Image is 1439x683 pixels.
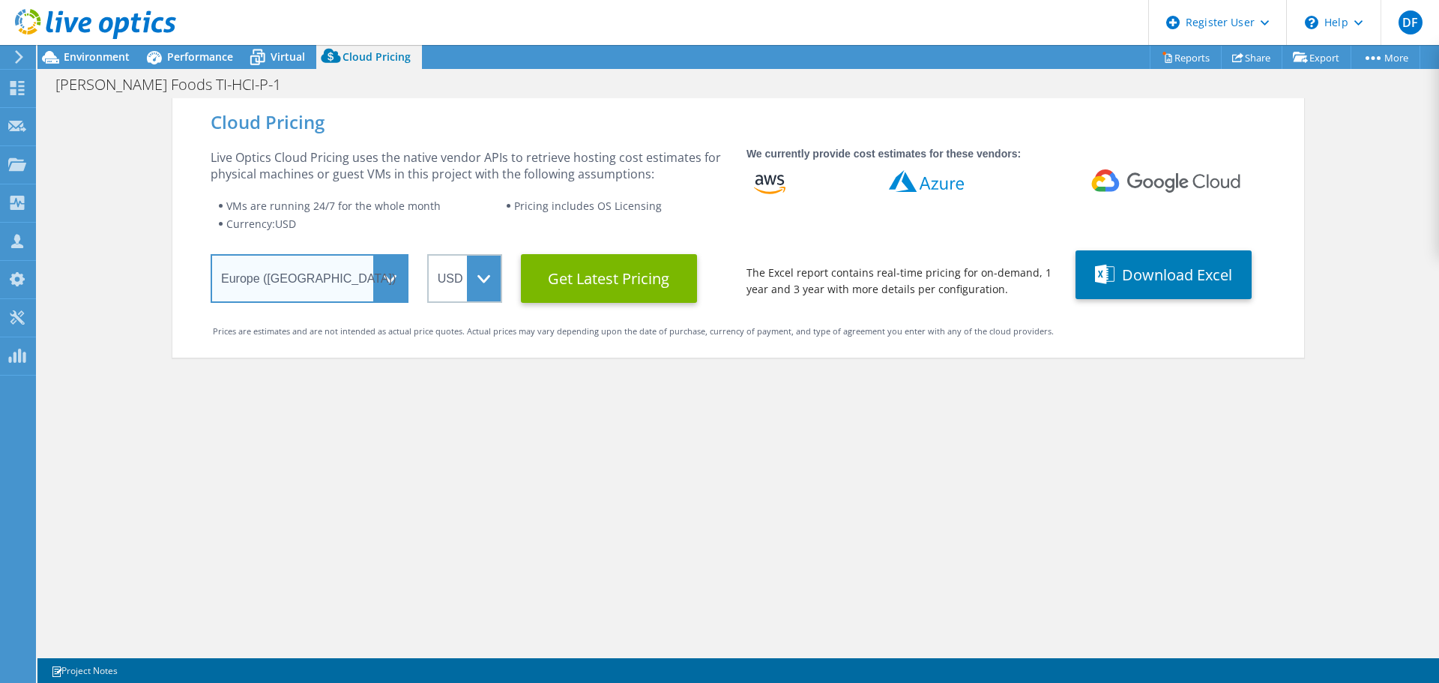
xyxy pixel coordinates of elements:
span: Currency: USD [226,217,296,231]
span: Virtual [271,49,305,64]
span: Environment [64,49,130,64]
div: The Excel report contains real-time pricing for on-demand, 1 year and 3 year with more details pe... [746,265,1057,298]
button: Download Excel [1076,250,1252,299]
div: Prices are estimates and are not intended as actual price quotes. Actual prices may vary dependin... [213,323,1264,340]
a: Reports [1150,46,1222,69]
span: Performance [167,49,233,64]
a: Project Notes [40,661,128,680]
a: Share [1221,46,1282,69]
span: Cloud Pricing [343,49,411,64]
a: Export [1282,46,1351,69]
a: More [1351,46,1420,69]
span: Pricing includes OS Licensing [514,199,662,213]
div: Cloud Pricing [211,114,1266,130]
span: DF [1399,10,1423,34]
span: VMs are running 24/7 for the whole month [226,199,441,213]
svg: \n [1305,16,1318,29]
h1: [PERSON_NAME] Foods TI-HCI-P-1 [49,76,304,93]
button: Get Latest Pricing [521,254,697,303]
div: Live Optics Cloud Pricing uses the native vendor APIs to retrieve hosting cost estimates for phys... [211,149,728,182]
strong: We currently provide cost estimates for these vendors: [746,148,1021,160]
